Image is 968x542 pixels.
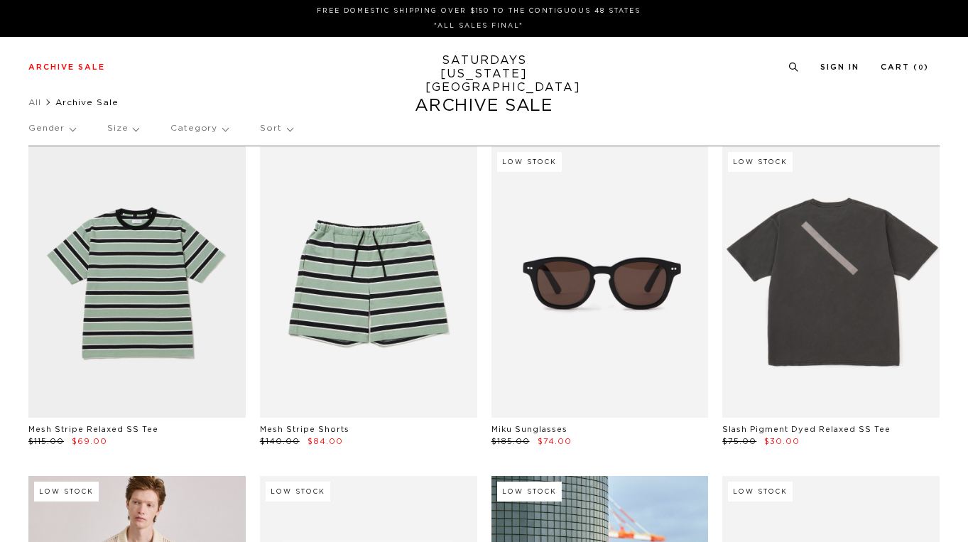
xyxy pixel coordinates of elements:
[425,54,543,94] a: SATURDAYS[US_STATE][GEOGRAPHIC_DATA]
[34,482,99,502] div: Low Stock
[28,438,64,445] span: $115.00
[28,426,158,433] a: Mesh Stripe Relaxed SS Tee
[260,438,300,445] span: $140.00
[72,438,107,445] span: $69.00
[722,426,891,433] a: Slash Pigment Dyed Relaxed SS Tee
[918,65,924,71] small: 0
[28,98,41,107] a: All
[728,152,793,172] div: Low Stock
[266,482,330,502] div: Low Stock
[728,482,793,502] div: Low Stock
[491,426,567,433] a: Miku Sunglasses
[28,112,75,145] p: Gender
[497,482,562,502] div: Low Stock
[55,98,119,107] span: Archive Sale
[260,112,292,145] p: Sort
[28,63,105,71] a: Archive Sale
[820,63,859,71] a: Sign In
[170,112,228,145] p: Category
[881,63,929,71] a: Cart (0)
[260,426,349,433] a: Mesh Stripe Shorts
[722,438,756,445] span: $75.00
[491,438,530,445] span: $185.00
[107,112,138,145] p: Size
[34,6,923,16] p: FREE DOMESTIC SHIPPING OVER $150 TO THE CONTIGUOUS 48 STATES
[497,152,562,172] div: Low Stock
[764,438,800,445] span: $30.00
[34,21,923,31] p: *ALL SALES FINAL*
[308,438,343,445] span: $84.00
[538,438,572,445] span: $74.00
